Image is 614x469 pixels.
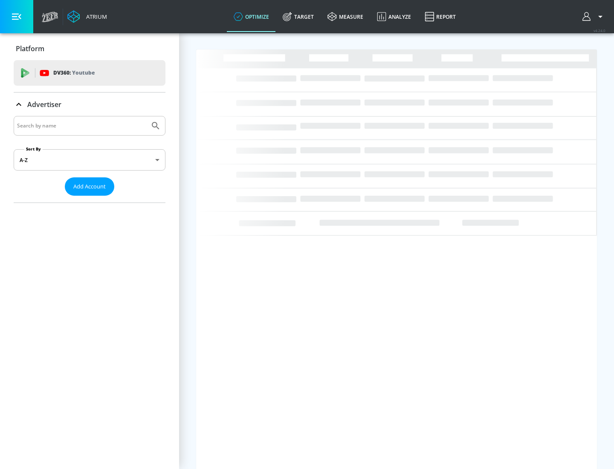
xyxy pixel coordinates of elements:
[14,93,165,116] div: Advertiser
[14,37,165,61] div: Platform
[17,120,146,131] input: Search by name
[24,146,43,152] label: Sort By
[370,1,418,32] a: Analyze
[72,68,95,77] p: Youtube
[83,13,107,20] div: Atrium
[67,10,107,23] a: Atrium
[27,100,61,109] p: Advertiser
[14,60,165,86] div: DV360: Youtube
[16,44,44,53] p: Platform
[418,1,463,32] a: Report
[14,116,165,203] div: Advertiser
[227,1,276,32] a: optimize
[14,149,165,171] div: A-Z
[276,1,321,32] a: Target
[594,28,605,33] span: v 4.24.0
[53,68,95,78] p: DV360:
[14,196,165,203] nav: list of Advertiser
[321,1,370,32] a: measure
[65,177,114,196] button: Add Account
[73,182,106,191] span: Add Account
